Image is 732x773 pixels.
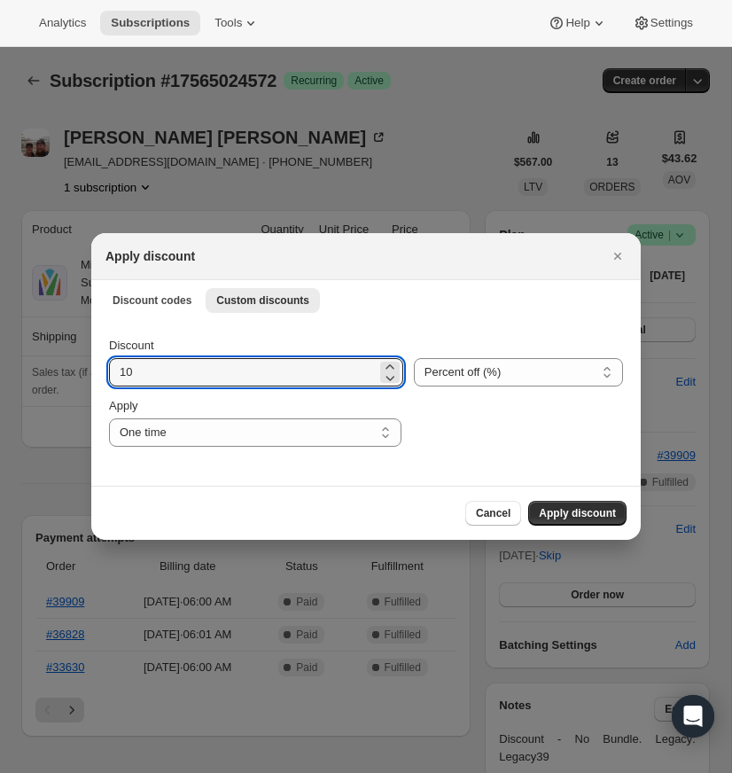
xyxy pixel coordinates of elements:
button: Close [605,244,630,269]
button: Settings [622,11,704,35]
span: Settings [650,16,693,30]
button: Discount codes [102,288,202,313]
button: Custom discounts [206,288,320,313]
button: Cancel [465,501,521,526]
span: Custom discounts [216,293,309,308]
h2: Apply discount [105,247,195,265]
span: Help [565,16,589,30]
button: Help [537,11,618,35]
span: Analytics [39,16,86,30]
span: Apply discount [539,506,616,520]
button: Tools [204,11,270,35]
button: Analytics [28,11,97,35]
span: Tools [214,16,242,30]
span: Subscriptions [111,16,190,30]
span: Discount [109,339,154,352]
span: Apply [109,399,138,412]
button: Subscriptions [100,11,200,35]
span: Discount codes [113,293,191,308]
button: Apply discount [528,501,627,526]
span: Cancel [476,506,510,520]
div: Open Intercom Messenger [672,695,714,738]
div: Custom discounts [91,319,641,486]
